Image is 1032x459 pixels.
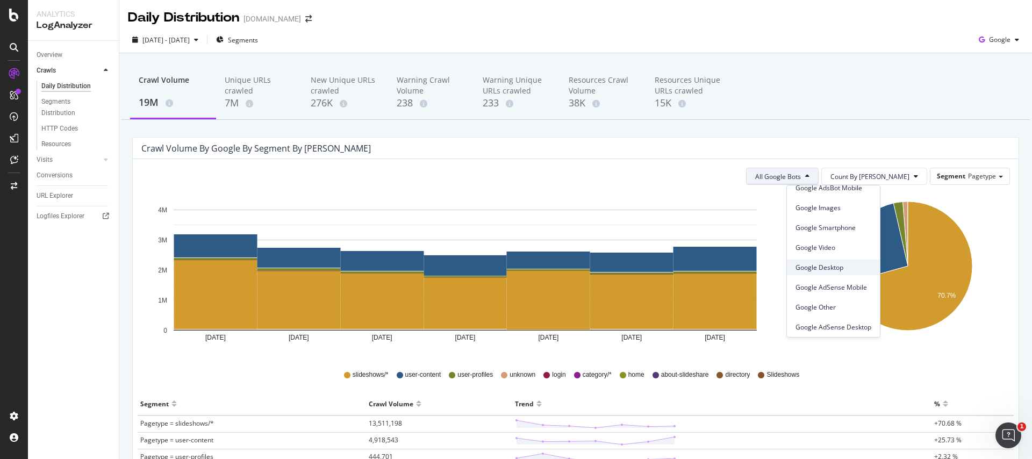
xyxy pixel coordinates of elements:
span: 13,511,198 [369,419,402,428]
span: Google Desktop [795,263,871,272]
div: 38K [569,96,637,110]
text: [DATE] [205,334,226,341]
text: [DATE] [289,334,309,341]
a: Daily Distribution [41,81,111,92]
span: category/* [583,370,612,379]
text: 3M [158,236,167,244]
span: Google Images [795,203,871,213]
div: Resources Crawl Volume [569,75,637,96]
span: Google [989,35,1010,44]
text: [DATE] [455,334,476,341]
div: % [934,395,940,412]
div: Warning Crawl Volume [397,75,465,96]
a: URL Explorer [37,190,111,202]
span: Segments [228,35,258,45]
span: Segment [937,171,965,181]
div: Overview [37,49,62,61]
button: Google [974,31,1023,48]
span: Google AdSense Desktop [795,322,871,332]
span: Pagetype = user-content [140,435,213,444]
text: 1M [158,297,167,304]
a: Logfiles Explorer [37,211,111,222]
div: 19M [139,96,207,110]
button: Count By [PERSON_NAME] [821,168,927,185]
div: 233 [483,96,551,110]
div: New Unique URLs crawled [311,75,379,96]
a: Conversions [37,170,111,181]
div: 276K [311,96,379,110]
a: Visits [37,154,101,166]
text: [DATE] [621,334,642,341]
div: Logfiles Explorer [37,211,84,222]
text: [DATE] [538,334,558,341]
span: [DATE] - [DATE] [142,35,190,45]
div: Trend [515,395,534,412]
div: Crawl Volume [369,395,413,412]
span: 1 [1017,422,1026,431]
span: Pagetype = slideshows/* [140,419,214,428]
div: 7M [225,96,293,110]
span: Slideshows [766,370,799,379]
iframe: Intercom live chat [995,422,1021,448]
div: Daily Distribution [128,9,239,27]
div: Conversions [37,170,73,181]
a: Segments Distribution [41,96,111,119]
span: unknown [510,370,535,379]
div: [DOMAIN_NAME] [243,13,301,24]
span: Pagetype [968,171,996,181]
div: Crawl Volume [139,75,207,95]
span: Google Video [795,243,871,253]
div: 238 [397,96,465,110]
button: Segments [212,31,262,48]
div: Crawl Volume by google by Segment by [PERSON_NAME] [141,143,371,154]
a: HTTP Codes [41,123,111,134]
span: slideshows/* [353,370,389,379]
text: [DATE] [372,334,392,341]
span: Google Other [795,303,871,312]
div: HTTP Codes [41,123,78,134]
div: Resources [41,139,71,150]
div: Visits [37,154,53,166]
div: Unique URLs crawled [225,75,293,96]
button: [DATE] - [DATE] [128,31,203,48]
div: Warning Unique URLs crawled [483,75,551,96]
span: 4,918,543 [369,435,398,444]
span: +70.68 % [934,419,962,428]
div: Analytics [37,9,110,19]
div: Daily Distribution [41,81,91,92]
div: Crawls [37,65,56,76]
span: Count By Day [830,172,909,181]
div: 15K [655,96,723,110]
span: directory [725,370,750,379]
span: Google Smartphone [795,223,871,233]
span: user-profiles [457,370,493,379]
svg: A chart. [805,193,1010,355]
div: Resources Unique URLs crawled [655,75,723,96]
svg: A chart. [141,193,789,355]
span: All Google Bots [755,172,801,181]
div: arrow-right-arrow-left [305,15,312,23]
span: +25.73 % [934,435,962,444]
text: 4M [158,206,167,214]
span: Google AdsBot Mobile [795,183,871,193]
span: user-content [405,370,441,379]
span: home [628,370,644,379]
span: Google AdSense Mobile [795,283,871,292]
a: Crawls [37,65,101,76]
span: about-slideshare [661,370,709,379]
text: 2M [158,267,167,274]
button: All Google Bots [746,168,819,185]
a: Resources [41,139,111,150]
div: Segment [140,395,169,412]
span: login [552,370,565,379]
text: 0 [163,327,167,334]
text: [DATE] [705,334,725,341]
a: Overview [37,49,111,61]
div: LogAnalyzer [37,19,110,32]
div: Segments Distribution [41,96,101,119]
text: 70.7% [937,292,956,299]
div: URL Explorer [37,190,73,202]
